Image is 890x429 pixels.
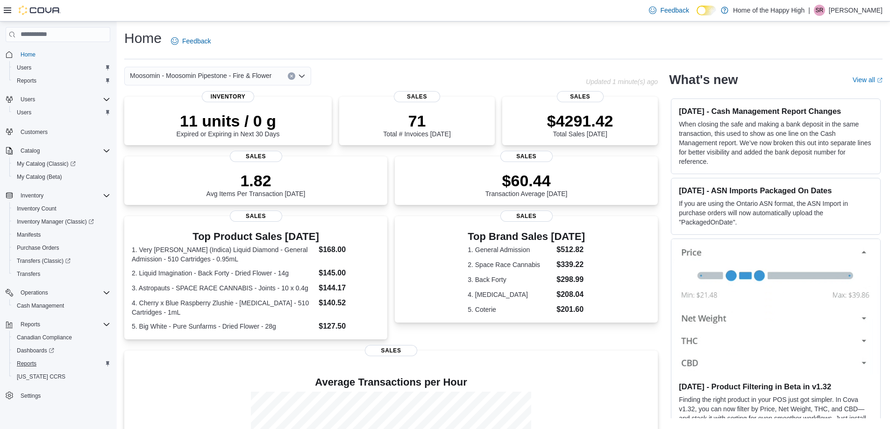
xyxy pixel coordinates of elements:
[2,48,114,61] button: Home
[13,62,110,73] span: Users
[17,360,36,367] span: Reports
[9,370,114,383] button: [US_STATE] CCRS
[808,5,810,16] p: |
[17,127,51,138] a: Customers
[13,345,58,356] a: Dashboards
[17,231,41,239] span: Manifests
[17,109,31,116] span: Users
[9,344,114,357] a: Dashboards
[298,72,306,80] button: Open list of options
[660,6,689,15] span: Feedback
[816,5,824,16] span: SR
[13,345,110,356] span: Dashboards
[697,6,716,15] input: Dark Mode
[13,255,74,267] a: Transfers (Classic)
[13,62,35,73] a: Users
[557,91,604,102] span: Sales
[132,268,315,278] dt: 2. Liquid Imagination - Back Forty - Dried Flower - 14g
[182,36,211,46] span: Feedback
[17,77,36,84] span: Reports
[645,1,692,20] a: Feedback
[556,289,585,300] dd: $208.04
[202,91,254,102] span: Inventory
[669,72,738,87] h2: What's new
[13,216,110,227] span: Inventory Manager (Classic)
[206,171,306,197] div: Avg Items Per Transaction [DATE]
[13,75,40,86] a: Reports
[319,267,380,279] dd: $145.00
[679,120,873,166] p: When closing the safe and making a bank deposit in the same transaction, this used to show as one...
[853,76,883,84] a: View allExternal link
[17,218,94,225] span: Inventory Manager (Classic)
[697,15,697,16] span: Dark Mode
[17,244,59,252] span: Purchase Orders
[13,300,68,311] a: Cash Management
[17,334,72,341] span: Canadian Compliance
[679,186,873,195] h3: [DATE] - ASN Imports Packaged On Dates
[319,282,380,294] dd: $144.17
[13,242,110,253] span: Purchase Orders
[556,259,585,270] dd: $339.22
[17,390,44,401] a: Settings
[468,290,553,299] dt: 4. [MEDICAL_DATA]
[13,171,66,183] a: My Catalog (Beta)
[130,70,271,81] span: Moosomin - Moosomin Pipestone - Fire & Flower
[17,49,39,60] a: Home
[230,211,282,222] span: Sales
[679,106,873,116] h3: [DATE] - Cash Management Report Changes
[394,91,441,102] span: Sales
[17,145,110,156] span: Catalog
[814,5,825,16] div: Samuel Rotteau
[17,160,76,168] span: My Catalog (Classic)
[468,305,553,314] dt: 5. Coterie
[288,72,295,80] button: Clear input
[13,158,79,169] a: My Catalog (Classic)
[586,78,658,85] p: Updated 1 minute(s) ago
[13,107,110,118] span: Users
[468,260,553,269] dt: 2. Space Race Cannabis
[829,5,883,16] p: [PERSON_NAME]
[365,345,417,356] span: Sales
[21,289,48,296] span: Operations
[9,254,114,267] a: Transfers (Classic)
[132,245,315,264] dt: 1. Very [PERSON_NAME] (Indica) Liquid Diamond - General Admission - 510 Cartridges - 0.95mL
[230,151,282,162] span: Sales
[877,77,883,83] svg: External link
[13,358,40,369] a: Reports
[17,270,40,278] span: Transfers
[13,268,44,280] a: Transfers
[177,112,280,138] div: Expired or Expiring in Next 30 Days
[13,332,76,343] a: Canadian Compliance
[17,373,65,380] span: [US_STATE] CCRS
[9,61,114,74] button: Users
[17,173,62,181] span: My Catalog (Beta)
[13,75,110,86] span: Reports
[500,151,553,162] span: Sales
[679,199,873,227] p: If you are using the Ontario ASN format, the ASN Import in purchase orders will now automatically...
[13,255,110,267] span: Transfers (Classic)
[383,112,450,138] div: Total # Invoices [DATE]
[17,287,52,298] button: Operations
[21,51,36,58] span: Home
[17,49,110,60] span: Home
[2,389,114,402] button: Settings
[132,377,650,388] h4: Average Transactions per Hour
[9,106,114,119] button: Users
[2,93,114,106] button: Users
[21,147,40,155] span: Catalog
[17,94,110,105] span: Users
[21,392,41,400] span: Settings
[132,322,315,331] dt: 5. Big White - Pure Sunfarms - Dried Flower - 28g
[13,171,110,183] span: My Catalog (Beta)
[13,358,110,369] span: Reports
[21,96,35,103] span: Users
[319,297,380,309] dd: $140.52
[556,274,585,285] dd: $298.99
[167,32,214,50] a: Feedback
[733,5,805,16] p: Home of the Happy High
[9,170,114,183] button: My Catalog (Beta)
[17,190,110,201] span: Inventory
[9,241,114,254] button: Purchase Orders
[485,171,568,190] p: $60.44
[132,298,315,317] dt: 4. Cherry x Blue Raspberry Zlushie - [MEDICAL_DATA] - 510 Cartridges - 1mL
